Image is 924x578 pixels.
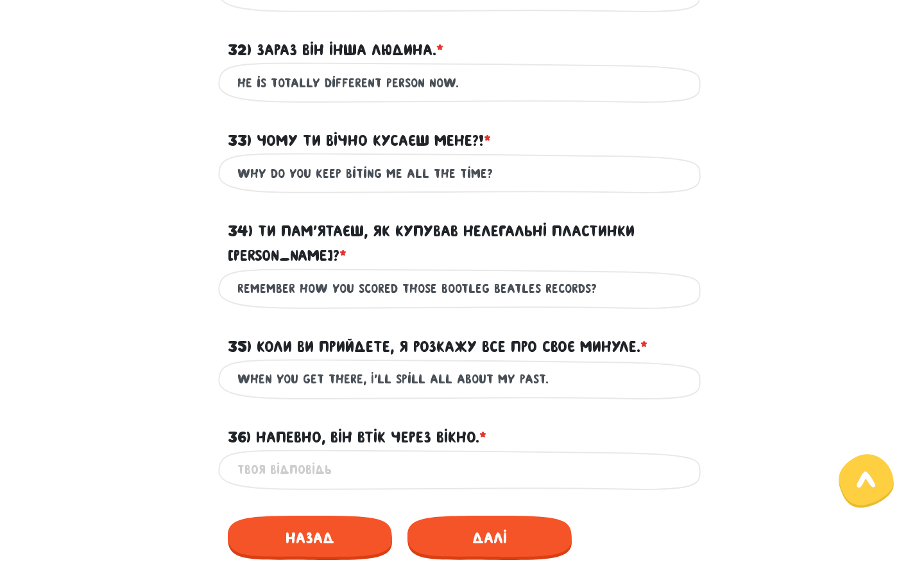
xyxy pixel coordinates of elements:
[237,68,687,97] input: Твоя відповідь
[237,455,687,484] input: Твоя відповідь
[228,38,443,62] label: 32) Зараз він інша людина.
[228,219,696,268] label: 34) Ти пам’ятаєш, як купував нелегальні пластинки [PERSON_NAME]?
[228,516,392,560] span: Назад
[237,159,687,188] input: Твоя відповідь
[237,365,687,394] input: Твоя відповідь
[237,274,687,303] input: Твоя відповідь
[228,335,647,359] label: 35) Коли ви прийдете, я розкажу все про своє минуле.
[228,425,486,450] label: 36) Напевно, він втік через вікно.
[228,128,491,153] label: 33) Чому ти вічно кусаєш мене?!
[407,516,572,560] span: Далі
